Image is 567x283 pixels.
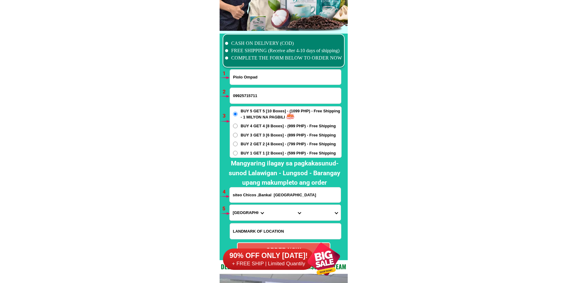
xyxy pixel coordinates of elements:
[241,108,341,120] span: BUY 5 GET 5 [10 Boxes] - (1099 PHP) - Free Shipping - 1 MILYON NA PAGBILI
[223,112,230,120] h6: 3
[222,205,229,213] h6: 5
[233,151,238,155] input: BUY 1 GET 1 [2 Boxes] - (599 PHP) - Free Shipping
[223,88,230,96] h6: 2
[225,54,342,62] li: COMPLETE THE FORM BELOW TO ORDER NOW
[220,262,348,271] h2: Dedicated and professional consulting team
[225,40,342,47] li: CASH ON DELIVERY (COD)
[223,188,230,196] h6: 4
[241,123,336,129] span: BUY 4 GET 4 [8 Boxes] - (999 PHP) - Free Shipping
[233,142,238,146] input: BUY 2 GET 2 [4 Boxes] - (799 PHP) - Free Shipping
[230,205,267,220] select: Select province
[224,159,345,188] h2: Mangyaring ilagay sa pagkakasunud-sunod Lalawigan - Lungsod - Barangay upang makumpleto ang order
[233,112,238,116] input: BUY 5 GET 5 [10 Boxes] - (1099 PHP) - Free Shipping - 1 MILYON NA PAGBILI
[223,70,230,78] h6: 1
[233,124,238,128] input: BUY 4 GET 4 [8 Boxes] - (999 PHP) - Free Shipping
[233,133,238,137] input: BUY 3 GET 3 [6 Boxes] - (899 PHP) - Free Shipping
[241,132,336,138] span: BUY 3 GET 3 [6 Boxes] - (899 PHP) - Free Shipping
[230,187,341,202] input: Input address
[230,88,341,103] input: Input phone_number
[267,205,303,220] select: Select district
[230,223,341,239] input: Input LANDMARKOFLOCATION
[241,150,336,156] span: BUY 1 GET 1 [2 Boxes] - (599 PHP) - Free Shipping
[230,70,341,85] input: Input full_name
[304,205,341,220] select: Select commune
[223,260,314,267] h6: + FREE SHIP | Limited Quantily
[225,47,342,54] li: FREE SHIPPING (Receive after 4-10 days of shipping)
[223,251,314,260] h6: 90% OFF ONLY [DATE]!
[241,141,336,147] span: BUY 2 GET 2 [4 Boxes] - (799 PHP) - Free Shipping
